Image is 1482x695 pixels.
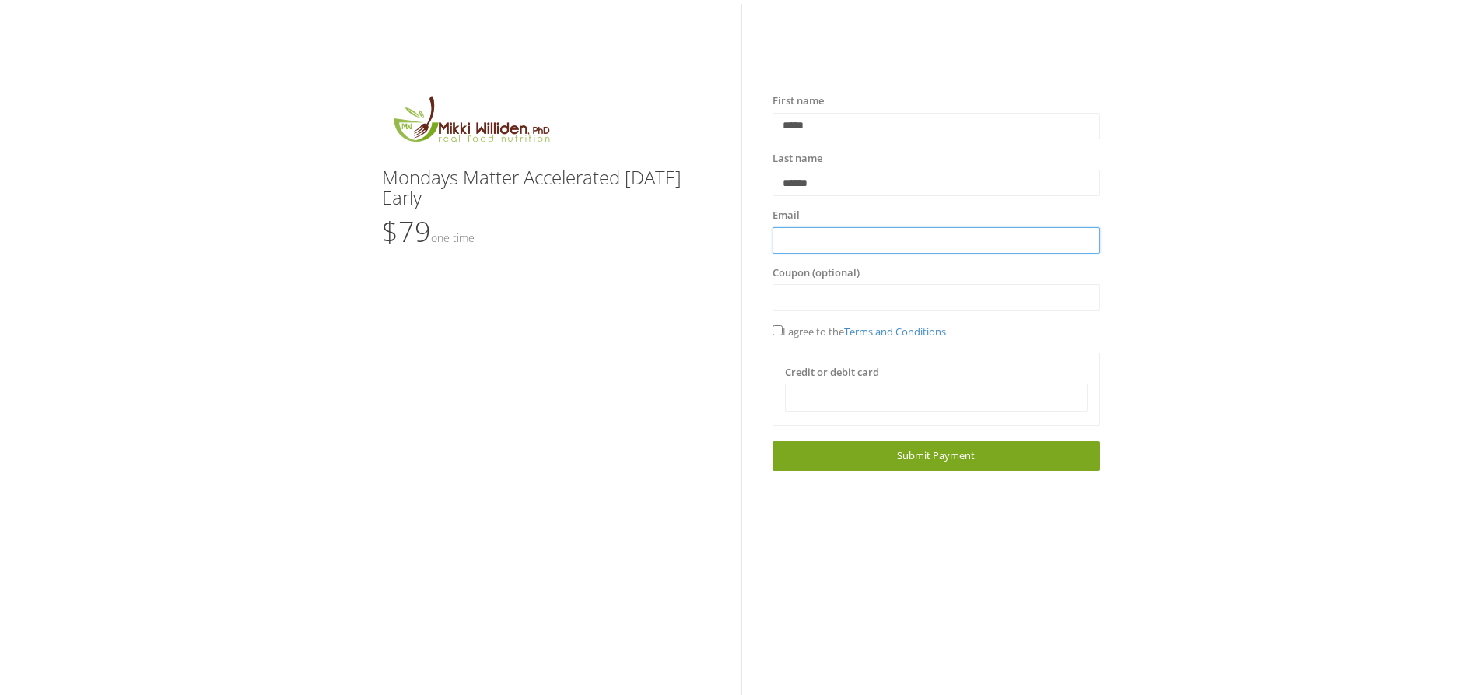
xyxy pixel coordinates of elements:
a: Submit Payment [773,441,1100,470]
label: Email [773,208,800,223]
span: I agree to the [773,325,946,339]
iframe: Secure card payment input frame [795,391,1077,405]
h3: Mondays Matter Accelerated [DATE] Early [382,167,709,209]
label: Coupon (optional) [773,265,860,281]
span: Submit Payment [897,448,975,462]
label: First name [773,93,824,109]
img: MikkiLogoMain.png [382,93,559,152]
span: $79 [382,212,475,251]
a: Terms and Conditions [844,325,946,339]
label: Credit or debit card [785,365,879,381]
small: One time [431,230,475,245]
label: Last name [773,151,822,167]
